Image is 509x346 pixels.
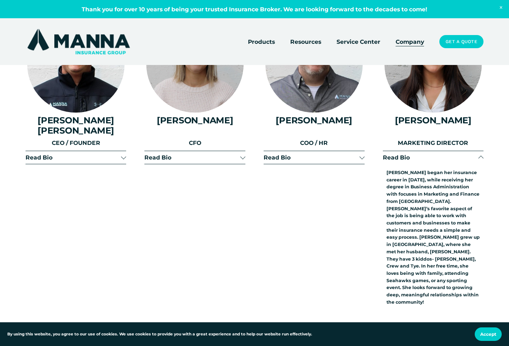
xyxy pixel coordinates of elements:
[290,36,321,47] a: folder dropdown
[144,151,245,164] button: Read Bio
[26,154,121,161] span: Read Bio
[26,27,132,56] img: Manna Insurance Group
[26,138,127,147] p: CEO / FOUNDER
[264,154,360,161] span: Read Bio
[26,115,127,136] h4: [PERSON_NAME] [PERSON_NAME]
[396,36,424,47] a: Company
[383,115,484,126] h4: [PERSON_NAME]
[264,138,365,147] p: COO / HR
[475,327,502,341] button: Accept
[144,115,245,126] h4: [PERSON_NAME]
[290,37,321,46] span: Resources
[264,151,365,164] button: Read Bio
[248,36,275,47] a: folder dropdown
[248,37,275,46] span: Products
[480,331,496,337] span: Accept
[264,115,365,126] h4: [PERSON_NAME]
[383,154,479,161] span: Read Bio
[439,35,483,48] a: Get a Quote
[144,154,240,161] span: Read Bio
[383,138,484,147] p: MARKETING DIRECTOR
[26,151,127,164] button: Read Bio
[144,138,245,147] p: CFO
[7,331,312,337] p: By using this website, you agree to our use of cookies. We use cookies to provide you with a grea...
[386,169,480,306] p: [PERSON_NAME] began her insurance career in [DATE], while receiving her degree in Business Admini...
[337,36,380,47] a: Service Center
[383,151,484,164] button: Read Bio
